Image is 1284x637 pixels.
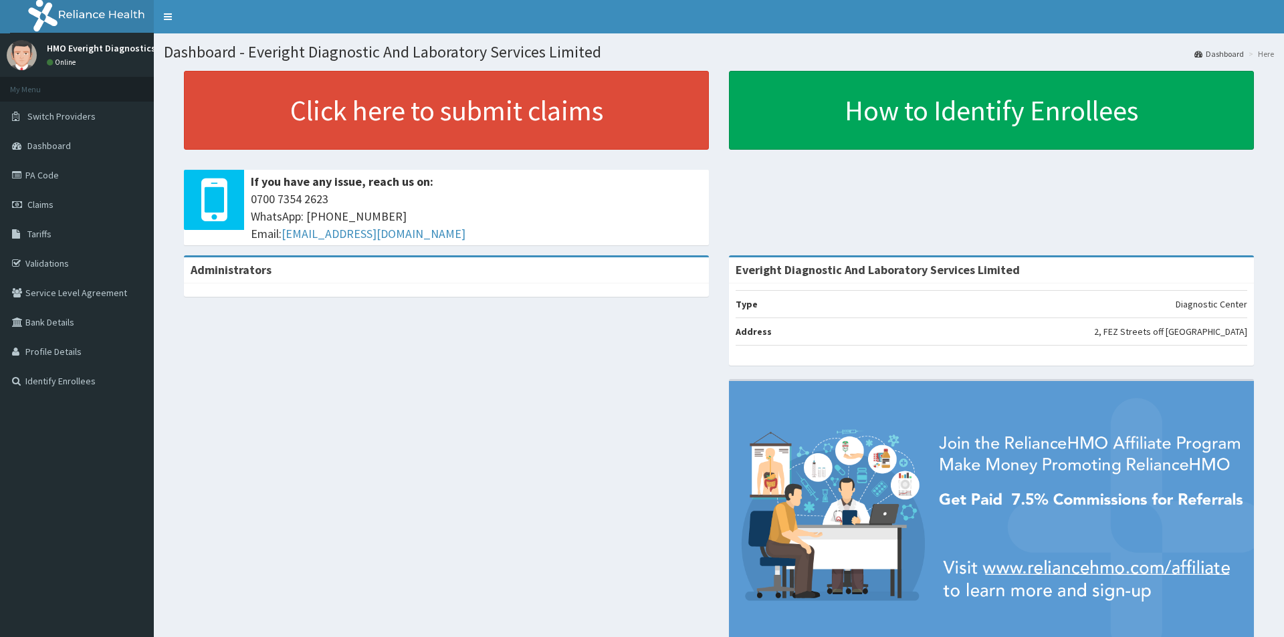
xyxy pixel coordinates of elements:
p: HMO Everight Diagnostics [47,43,156,53]
a: Online [47,57,79,67]
span: 0700 7354 2623 WhatsApp: [PHONE_NUMBER] Email: [251,190,702,242]
b: Type [736,298,758,310]
span: Switch Providers [27,110,96,122]
a: Click here to submit claims [184,71,709,150]
a: Dashboard [1194,48,1244,59]
strong: Everight Diagnostic And Laboratory Services Limited [736,262,1020,277]
img: User Image [7,40,37,70]
a: How to Identify Enrollees [729,71,1254,150]
b: Address [736,326,772,338]
span: Dashboard [27,140,71,152]
p: Diagnostic Center [1176,297,1247,311]
h1: Dashboard - Everight Diagnostic And Laboratory Services Limited [164,43,1274,61]
span: Claims [27,199,53,211]
li: Here [1245,48,1274,59]
b: If you have any issue, reach us on: [251,174,433,189]
span: Tariffs [27,228,51,240]
p: 2, FEZ Streets off [GEOGRAPHIC_DATA] [1094,325,1247,338]
b: Administrators [191,262,272,277]
a: [EMAIL_ADDRESS][DOMAIN_NAME] [282,226,465,241]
